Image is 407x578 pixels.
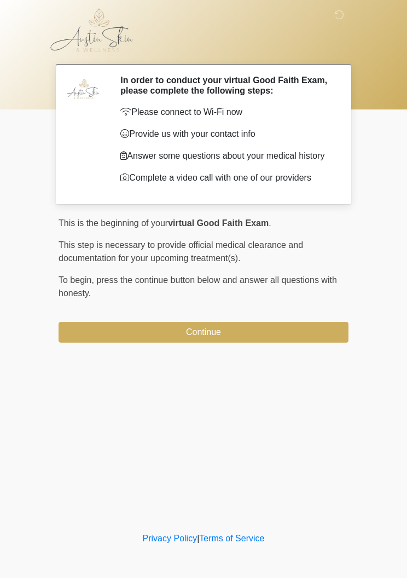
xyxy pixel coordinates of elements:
[48,8,144,52] img: Austin Skin & Wellness Logo
[143,534,197,543] a: Privacy Policy
[120,171,332,184] p: Complete a video call with one of our providers
[59,275,96,285] span: To begin,
[197,534,199,543] a: |
[168,218,269,228] strong: virtual Good Faith Exam
[199,534,264,543] a: Terms of Service
[59,218,168,228] span: This is the beginning of your
[59,240,303,263] span: This step is necessary to provide official medical clearance and documentation for your upcoming ...
[120,149,332,163] p: Answer some questions about your medical history
[59,275,337,298] span: press the continue button below and answer all questions with honesty.
[67,75,100,108] img: Agent Avatar
[120,128,332,141] p: Provide us with your contact info
[59,322,348,343] button: Continue
[269,218,271,228] span: .
[120,75,332,96] h2: In order to conduct your virtual Good Faith Exam, please complete the following steps:
[120,106,332,119] p: Please connect to Wi-Fi now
